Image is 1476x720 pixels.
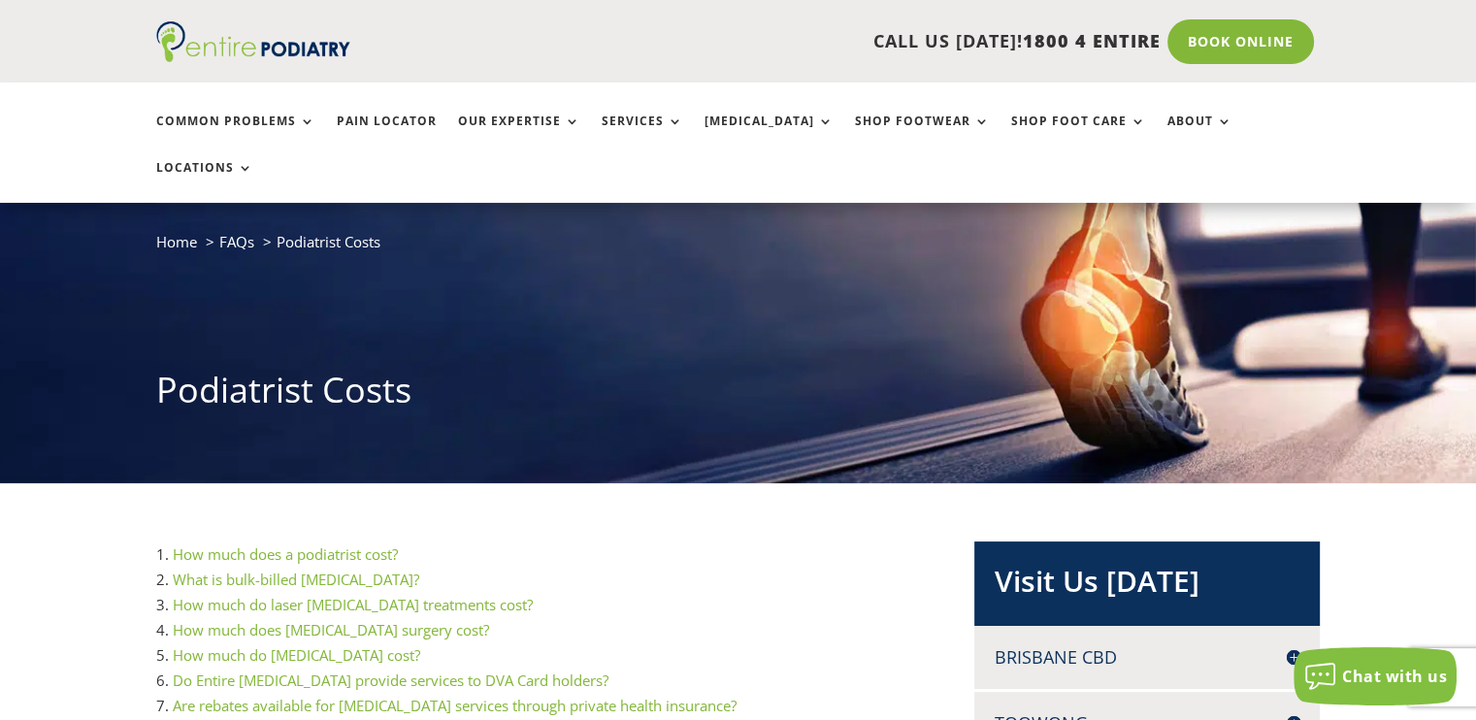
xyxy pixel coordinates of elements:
h2: Visit Us [DATE] [994,561,1300,611]
a: [MEDICAL_DATA] [705,115,834,156]
a: Locations [156,161,253,203]
a: What is bulk-billed [MEDICAL_DATA]? [173,570,419,589]
a: Our Expertise [458,115,580,156]
a: Home [156,232,197,251]
span: 1800 4 ENTIRE [1023,29,1161,52]
a: Services [602,115,683,156]
a: How much does a podiatrist cost? [173,544,398,564]
a: How much does [MEDICAL_DATA] surgery cost? [173,620,489,639]
span: Podiatrist Costs [277,232,380,251]
button: Chat with us [1294,647,1457,705]
a: How much do laser [MEDICAL_DATA] treatments cost? [173,595,533,614]
a: Shop Foot Care [1011,115,1146,156]
p: CALL US [DATE]! [425,29,1161,54]
a: How much do [MEDICAL_DATA] cost? [173,645,420,665]
img: logo (1) [156,21,350,62]
span: Chat with us [1342,666,1447,687]
a: Pain Locator [337,115,437,156]
a: Book Online [1167,19,1314,64]
nav: breadcrumb [156,229,1321,269]
a: Do Entire [MEDICAL_DATA] provide services to DVA Card holders? [173,671,608,690]
h4: Brisbane CBD [994,645,1300,670]
a: About [1167,115,1232,156]
a: Shop Footwear [855,115,990,156]
a: Entire Podiatry [156,47,350,66]
a: Common Problems [156,115,315,156]
a: FAQs [219,232,254,251]
h1: Podiatrist Costs [156,366,1321,424]
a: Are rebates available for [MEDICAL_DATA] services through private health insurance? [173,696,737,715]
